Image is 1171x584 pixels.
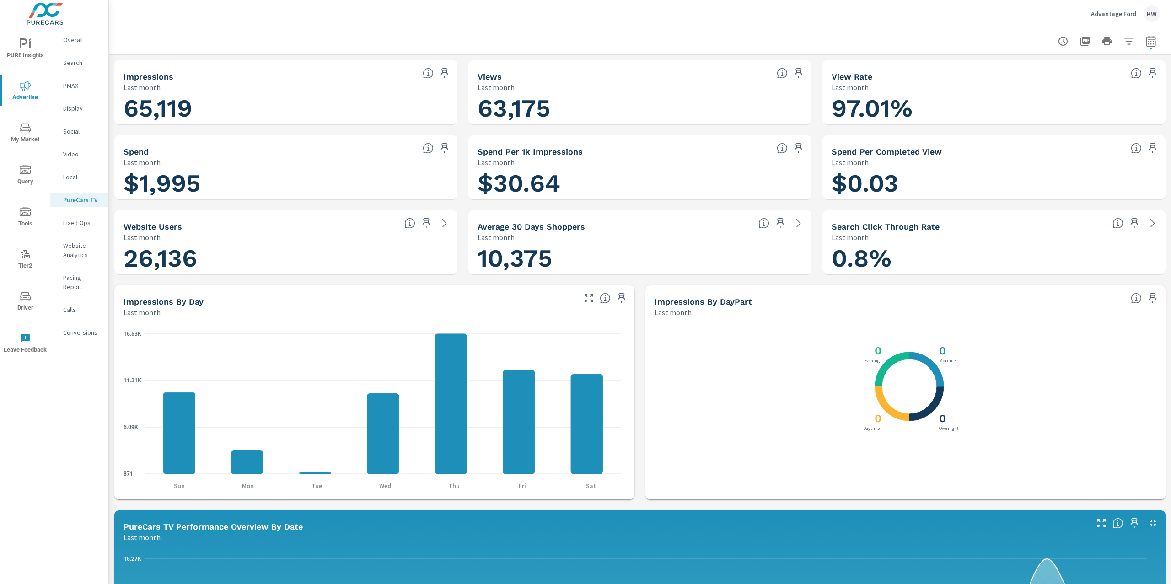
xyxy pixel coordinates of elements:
span: Advertise [3,80,47,103]
div: Social [50,124,108,138]
h5: View Rate [832,72,872,81]
p: Thu [438,481,470,490]
p: Tue [301,481,333,490]
h5: Search Click Through Rate [832,222,940,231]
p: Advantage Ford [1091,10,1136,18]
text: 11.31K [124,377,141,384]
p: Last month [478,157,515,168]
button: "Export Report to PDF" [1076,32,1094,50]
p: Mon [232,481,264,490]
h1: $30.64 [478,168,802,199]
p: PureCars TV [63,195,101,204]
span: Save this to your personalized report [614,291,629,305]
p: Video [63,150,101,159]
span: Save this to your personalized report [437,141,452,155]
h1: 65,119 [124,93,448,124]
p: Last month [124,532,161,543]
p: Fixed Ops [63,218,101,227]
p: Overall [63,35,101,44]
p: Local [63,172,101,182]
span: Save this to your personalized report [791,141,806,155]
p: PMAX [63,81,101,90]
h3: 0 [937,344,946,357]
p: Calls [63,305,101,314]
p: Website Analytics [63,241,101,259]
span: Unique website visitors over the selected time period. [Source: Website Analytics] [404,218,415,229]
button: Make Fullscreen [581,291,596,305]
h3: 0 [937,412,946,425]
h1: $0.03 [832,168,1156,199]
p: Last month [124,82,161,93]
div: Pacing Report [50,271,108,294]
p: Overnight [937,426,961,431]
button: Make Fullscreen [1094,516,1109,530]
span: Save this to your personalized report [1145,141,1160,155]
span: Query [3,165,47,187]
p: Fri [506,481,538,490]
p: Daytime [861,426,881,431]
span: Save this to your personalized report [791,66,806,80]
p: Last month [655,307,692,318]
p: Search [63,58,101,67]
p: Evening [862,359,881,363]
span: Save this to your personalized report [1127,516,1142,530]
span: Save this to your personalized report [773,216,788,230]
span: Percentage of Impressions where the ad was viewed completely. “Impressions” divided by “Views”. [... [1131,68,1142,79]
span: My Market [3,123,47,145]
h5: Average 30 Days Shoppers [478,222,585,231]
p: Last month [832,232,869,243]
div: Website Analytics [50,239,108,262]
h5: Impressions by DayPart [655,297,752,306]
p: Sun [163,481,195,490]
h1: 10,375 [478,243,802,274]
div: Calls [50,303,108,316]
text: 6.09K [124,424,138,430]
span: Leave Feedback [3,333,47,355]
p: Pacing Report [63,273,101,291]
span: Tier2 [3,249,47,271]
a: See more details in report [1145,216,1160,230]
h5: Spend Per 1k Impressions [478,147,583,156]
span: Save this to your personalized report [419,216,434,230]
div: PureCars TV [50,193,108,207]
button: Print Report [1098,32,1116,50]
h1: $1,995 [124,168,448,199]
p: Last month [124,232,161,243]
span: Total spend per 1,000 impressions. [Source: This data is provided by the video advertising platform] [777,143,788,154]
h5: Impressions [124,72,173,81]
text: 15.27K [124,556,141,562]
div: Overall [50,33,108,47]
p: Social [63,127,101,136]
p: Last month [832,157,869,168]
span: Only DoubleClick Video impressions can be broken down by time of day. [1131,293,1142,304]
div: Conversions [50,326,108,339]
span: Save this to your personalized report [1145,66,1160,80]
h1: 63,175 [478,93,802,124]
p: Last month [832,82,869,93]
span: A rolling 30 day total of daily Shoppers on the dealership website, averaged over the selected da... [758,218,769,229]
p: Conversions [63,328,101,337]
div: KW [1144,5,1160,22]
div: Video [50,147,108,161]
text: 16.53K [124,331,141,337]
span: The number of impressions, broken down by the day of the week they occurred. [600,293,611,304]
div: Local [50,170,108,184]
a: See more details in report [791,216,806,230]
div: Display [50,102,108,115]
h5: PureCars TV Performance Overview By Date [124,522,303,531]
p: Sat [575,481,607,490]
span: Save this to your personalized report [437,66,452,80]
h3: 0 [873,344,881,357]
span: Tools [3,207,47,229]
h3: 0 [873,412,881,425]
h1: 26,136 [124,243,448,274]
span: Understand PureCars TV performance data over time and see how metrics compare to each other over ... [1112,518,1123,529]
h1: 0.8% [832,243,1156,274]
p: Morning [937,359,958,363]
p: Last month [478,82,515,93]
p: Display [63,104,101,113]
p: Last month [124,157,161,168]
div: Search [50,56,108,70]
h1: 97.01% [832,93,1156,124]
h5: Impressions by Day [124,297,204,306]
